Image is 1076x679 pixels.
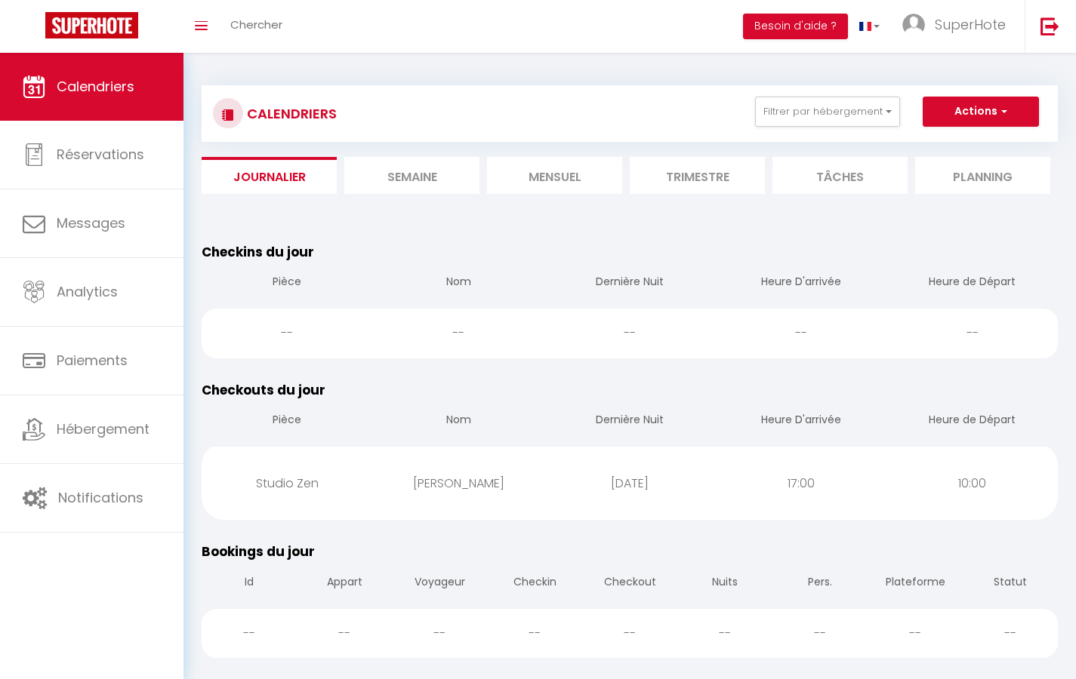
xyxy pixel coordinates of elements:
[202,542,315,561] span: Bookings du jour
[772,157,908,194] li: Tâches
[243,97,337,131] h3: CALENDRIERS
[630,157,765,194] li: Trimestre
[923,97,1039,127] button: Actions
[715,262,886,305] th: Heure D'arrivée
[935,15,1006,34] span: SuperHote
[487,157,622,194] li: Mensuel
[373,262,544,305] th: Nom
[373,309,544,358] div: --
[868,562,963,605] th: Plateforme
[868,609,963,658] div: --
[202,400,373,443] th: Pièce
[715,309,886,358] div: --
[57,351,128,370] span: Paiements
[57,77,134,96] span: Calendriers
[755,97,900,127] button: Filtrer par hébergement
[202,262,373,305] th: Pièce
[230,17,282,32] span: Chercher
[886,400,1058,443] th: Heure de Départ
[57,145,144,164] span: Réservations
[677,609,772,658] div: --
[487,562,582,605] th: Checkin
[582,562,677,605] th: Checkout
[202,381,325,399] span: Checkouts du jour
[715,459,886,508] div: 17:00
[677,562,772,605] th: Nuits
[886,309,1058,358] div: --
[297,562,392,605] th: Appart
[57,419,150,438] span: Hébergement
[743,14,848,39] button: Besoin d'aide ?
[297,609,392,658] div: --
[202,157,337,194] li: Journalier
[544,309,716,358] div: --
[202,459,373,508] div: Studio Zen
[963,562,1058,605] th: Statut
[12,6,57,51] button: Ouvrir le widget de chat LiveChat
[57,214,125,232] span: Messages
[373,400,544,443] th: Nom
[902,14,925,36] img: ...
[392,562,487,605] th: Voyageur
[886,459,1058,508] div: 10:00
[392,609,487,658] div: --
[715,400,886,443] th: Heure D'arrivée
[544,459,716,508] div: [DATE]
[45,12,138,38] img: Super Booking
[202,609,297,658] div: --
[202,243,314,261] span: Checkins du jour
[582,609,677,658] div: --
[915,157,1050,194] li: Planning
[544,400,716,443] th: Dernière Nuit
[772,562,868,605] th: Pers.
[57,282,118,301] span: Analytics
[544,262,716,305] th: Dernière Nuit
[487,609,582,658] div: --
[886,262,1058,305] th: Heure de Départ
[963,609,1058,658] div: --
[202,309,373,358] div: --
[202,562,297,605] th: Id
[373,459,544,508] div: [PERSON_NAME]
[772,609,868,658] div: --
[1041,17,1059,35] img: logout
[58,488,143,507] span: Notifications
[344,157,479,194] li: Semaine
